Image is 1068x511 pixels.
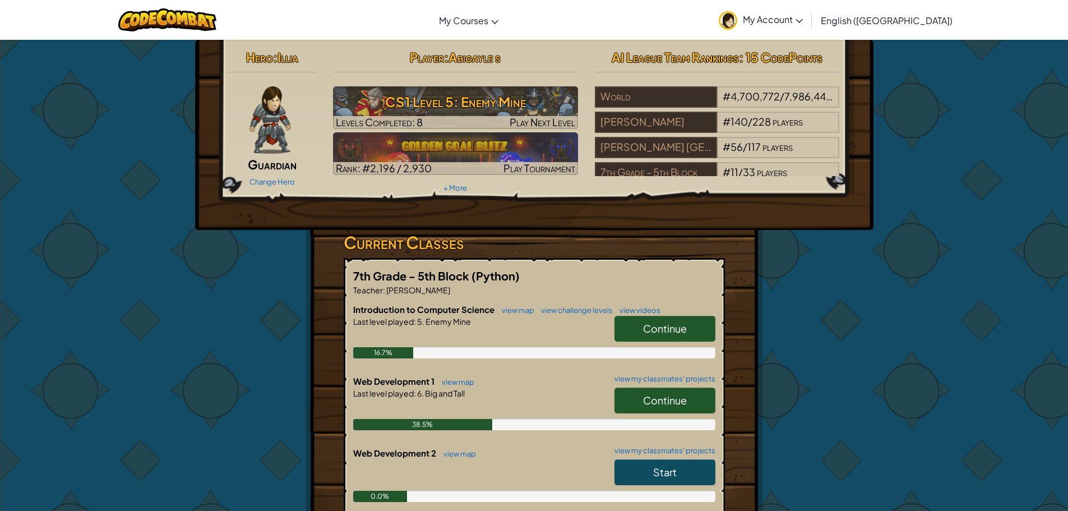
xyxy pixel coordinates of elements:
div: [PERSON_NAME] [595,112,717,133]
a: English ([GEOGRAPHIC_DATA]) [815,5,958,35]
span: / [743,140,747,153]
div: [PERSON_NAME] [GEOGRAPHIC_DATA] [595,137,717,158]
img: guardian-pose.png [249,86,290,154]
a: view map [438,449,476,458]
h3: Current Classes [344,230,725,255]
a: view map [436,378,474,386]
span: Enemy Mine [424,316,471,326]
h3: CS1 Level 5: Enemy Mine [333,89,578,114]
span: 7th Grade - 5th Block [353,269,471,283]
div: 7th Grade - 5th Block [595,162,717,183]
span: Web Development 2 [353,448,438,458]
a: view videos [614,306,660,315]
span: : [414,388,416,398]
span: Levels Completed: 8 [336,116,423,128]
span: Play Tournament [503,162,575,174]
span: 33 [743,165,755,178]
span: : 15 CodePoints [739,49,822,65]
span: : [414,316,416,326]
a: view map [496,306,534,315]
span: 56 [731,140,743,153]
span: : [444,49,449,65]
span: Continue [643,394,687,407]
span: : [383,285,385,295]
a: view challenge levels [535,306,613,315]
span: Player [410,49,444,65]
img: CodeCombat logo [118,8,216,31]
span: / [738,165,743,178]
a: My Account [713,2,808,38]
div: World [595,86,717,108]
span: 140 [731,115,748,128]
span: 6. [416,388,424,398]
span: English ([GEOGRAPHIC_DATA]) [821,15,953,26]
span: AI League Team Rankings [612,49,739,65]
a: + More [443,183,467,192]
img: avatar [719,11,737,30]
span: # [723,115,731,128]
span: Start [653,466,677,478]
span: players [762,140,793,153]
div: 16.7% [353,347,414,358]
span: Last level played [353,316,414,326]
span: Illia [278,49,298,65]
span: (Python) [471,269,520,283]
span: 117 [747,140,761,153]
span: Last level played [353,388,414,398]
span: / [780,90,784,103]
span: Guardian [248,156,297,172]
span: [PERSON_NAME] [385,285,450,295]
a: view my classmates' projects [609,447,715,454]
a: Rank: #2,196 / 2,930Play Tournament [333,132,578,175]
a: view my classmates' projects [609,375,715,383]
span: 4,700,772 [731,90,780,103]
div: 38.5% [353,419,493,430]
img: CS1 Level 5: Enemy Mine [333,86,578,129]
span: players [833,90,863,103]
span: : [273,49,278,65]
span: / [748,115,752,128]
span: Big and Tall [424,388,465,398]
div: 0.0% [353,491,408,502]
span: Abigayle s [449,49,501,65]
span: # [723,90,731,103]
span: players [773,115,803,128]
span: Teacher [353,285,383,295]
a: Play Next Level [333,86,578,129]
span: Continue [643,322,687,335]
a: World#4,700,772/7,986,447players [595,97,840,110]
span: # [723,140,731,153]
span: 5. [416,316,424,326]
span: Introduction to Computer Science [353,304,496,315]
span: Play Next Level [510,116,575,128]
span: # [723,165,731,178]
a: [PERSON_NAME] [GEOGRAPHIC_DATA]#56/117players [595,148,840,160]
span: My Courses [439,15,488,26]
span: 7,986,447 [784,90,833,103]
span: 228 [752,115,771,128]
span: Hero [246,49,273,65]
a: [PERSON_NAME]#140/228players [595,122,840,135]
span: My Account [743,13,803,25]
a: My Courses [433,5,504,35]
span: Web Development 1 [353,376,436,386]
a: 7th Grade - 5th Block#11/33players [595,173,840,186]
a: Change Hero [249,177,295,186]
span: 11 [731,165,738,178]
img: Golden Goal [333,132,578,175]
span: Rank: #2,196 / 2,930 [336,162,432,174]
span: players [757,165,787,178]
